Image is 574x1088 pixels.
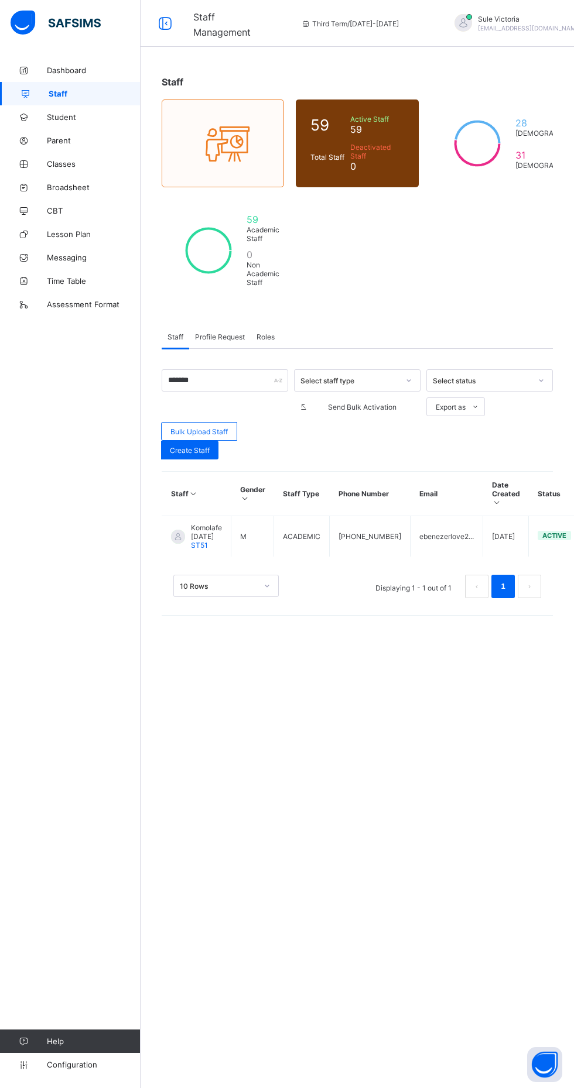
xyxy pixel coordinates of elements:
[330,516,411,557] td: [PHONE_NUMBER]
[411,472,483,516] th: Email
[350,115,404,123] span: Active Staff
[350,123,404,135] span: 59
[518,575,541,598] li: 下一页
[11,11,101,35] img: safsims
[483,516,529,557] td: [DATE]
[168,332,183,341] span: Staff
[274,516,330,557] td: ACADEMIC
[257,332,275,341] span: Roles
[310,116,344,134] span: 59
[47,229,141,239] span: Lesson Plan
[231,472,274,516] th: Gender
[47,253,141,262] span: Messaging
[162,472,231,516] th: Staff
[47,183,141,192] span: Broadsheet
[313,403,412,411] span: Send Bulk Activation
[465,575,488,598] li: 上一页
[47,1060,140,1069] span: Configuration
[47,66,141,75] span: Dashboard
[465,575,488,598] button: prev page
[162,76,183,88] span: Staff
[47,300,141,309] span: Assessment Format
[47,136,141,145] span: Parent
[350,143,404,160] span: Deactivated Staff
[47,276,141,286] span: Time Table
[497,579,508,594] a: 1
[191,523,222,541] span: Komolafe [DATE]
[180,582,257,591] div: 10 Rows
[300,19,399,28] span: session/term information
[274,472,330,516] th: Staff Type
[231,516,274,557] td: M
[367,575,460,598] li: Displaying 1 - 1 out of 1
[47,112,141,122] span: Student
[518,575,541,598] button: next page
[527,1047,562,1082] button: Open asap
[436,403,466,411] span: Export as
[492,498,502,507] i: Sort in Ascending Order
[189,489,199,498] i: Sort in Ascending Order
[433,376,531,385] div: Select status
[47,206,141,215] span: CBT
[307,150,347,164] div: Total Staff
[170,427,228,436] span: Bulk Upload Staff
[247,260,279,287] span: Non Academic Staff
[240,494,250,503] i: Sort in Ascending Order
[247,249,279,260] span: 0
[483,472,529,516] th: Date Created
[170,446,210,455] span: Create Staff
[300,376,399,385] div: Select staff type
[47,1036,140,1046] span: Help
[47,159,141,169] span: Classes
[193,11,251,38] span: Staff Management
[542,531,566,540] span: active
[411,516,483,557] td: ebenezerlove2...
[330,472,411,516] th: Phone Number
[247,214,279,225] span: 59
[195,332,245,341] span: Profile Request
[491,575,515,598] li: 1
[191,541,208,550] span: ST51
[49,89,141,98] span: Staff
[350,160,404,172] span: 0
[247,225,279,243] span: Academic Staff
